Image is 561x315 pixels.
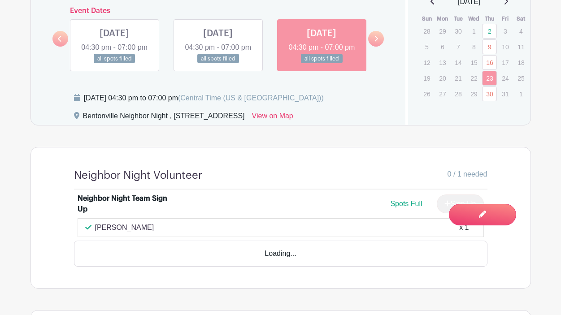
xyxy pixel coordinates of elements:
a: View on Map [252,111,293,125]
p: 5 [419,40,434,54]
div: Bentonville Neighbor Night , [STREET_ADDRESS] [83,111,245,125]
a: 16 [482,55,497,70]
h6: Event Dates [68,7,369,15]
th: Thu [482,14,497,23]
p: 29 [466,87,481,101]
a: 2 [482,24,497,39]
span: Spots Full [390,200,422,207]
span: (Central Time (US & [GEOGRAPHIC_DATA])) [178,94,324,102]
div: Loading... [74,241,487,267]
p: 19 [419,71,434,85]
p: 8 [466,40,481,54]
p: 4 [513,24,528,38]
p: 25 [513,71,528,85]
p: 6 [435,40,450,54]
p: 21 [451,71,465,85]
a: 30 [482,86,497,101]
p: 14 [451,56,465,69]
p: 24 [498,71,513,85]
p: [PERSON_NAME] [95,222,154,233]
div: Neighbor Night Team Sign Up [78,193,169,215]
p: 18 [513,56,528,69]
div: [DATE] 04:30 pm to 07:00 pm [84,93,324,104]
p: 26 [419,87,434,101]
th: Mon [435,14,450,23]
p: 28 [451,87,465,101]
p: 3 [498,24,513,38]
a: 9 [482,39,497,54]
p: 10 [498,40,513,54]
p: 20 [435,71,450,85]
th: Sun [419,14,435,23]
p: 31 [498,87,513,101]
span: 0 / 1 needed [448,169,487,180]
p: 7 [451,40,465,54]
a: 23 [482,71,497,86]
p: 27 [435,87,450,101]
th: Wed [466,14,482,23]
p: 12 [419,56,434,69]
p: 11 [513,40,528,54]
div: x 1 [459,222,469,233]
p: 13 [435,56,450,69]
p: 22 [466,71,481,85]
p: 29 [435,24,450,38]
p: 28 [419,24,434,38]
th: Tue [450,14,466,23]
th: Sat [513,14,529,23]
p: 15 [466,56,481,69]
p: 1 [466,24,481,38]
p: 17 [498,56,513,69]
p: 30 [451,24,465,38]
th: Fri [497,14,513,23]
h4: Neighbor Night Volunteer [74,169,202,182]
p: 1 [513,87,528,101]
